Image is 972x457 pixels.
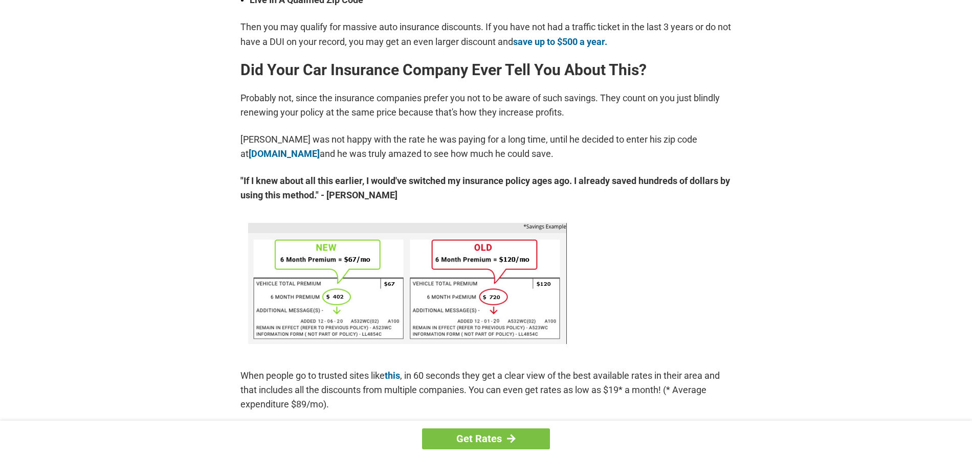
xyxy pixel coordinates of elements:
p: When people go to trusted sites like , in 60 seconds they get a clear view of the best available ... [240,369,732,412]
h2: Did Your Car Insurance Company Ever Tell You About This? [240,62,732,78]
p: [PERSON_NAME] was not happy with the rate he was paying for a long time, until he decided to ente... [240,132,732,161]
strong: "If I knew about all this earlier, I would've switched my insurance policy ages ago. I already sa... [240,174,732,202]
a: [DOMAIN_NAME] [249,148,320,159]
a: save up to $500 a year. [513,36,607,47]
p: Probably not, since the insurance companies prefer you not to be aware of such savings. They coun... [240,91,732,120]
p: Then you may qualify for massive auto insurance discounts. If you have not had a traffic ticket i... [240,20,732,49]
a: this [385,370,400,381]
img: savings [248,223,567,344]
a: Get Rates [422,428,550,449]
